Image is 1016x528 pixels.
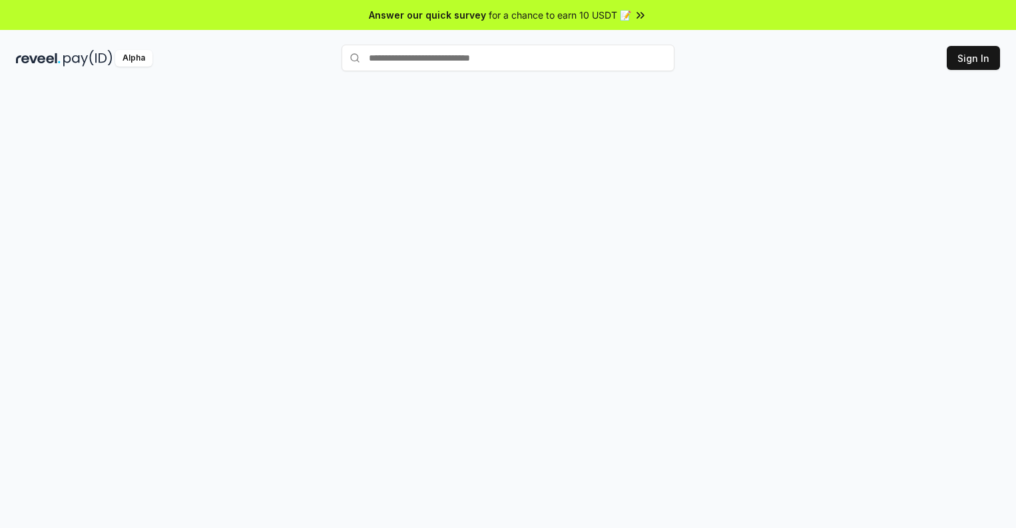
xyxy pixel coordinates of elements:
[369,8,486,22] span: Answer our quick survey
[947,46,1000,70] button: Sign In
[115,50,152,67] div: Alpha
[16,50,61,67] img: reveel_dark
[489,8,631,22] span: for a chance to earn 10 USDT 📝
[63,50,113,67] img: pay_id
